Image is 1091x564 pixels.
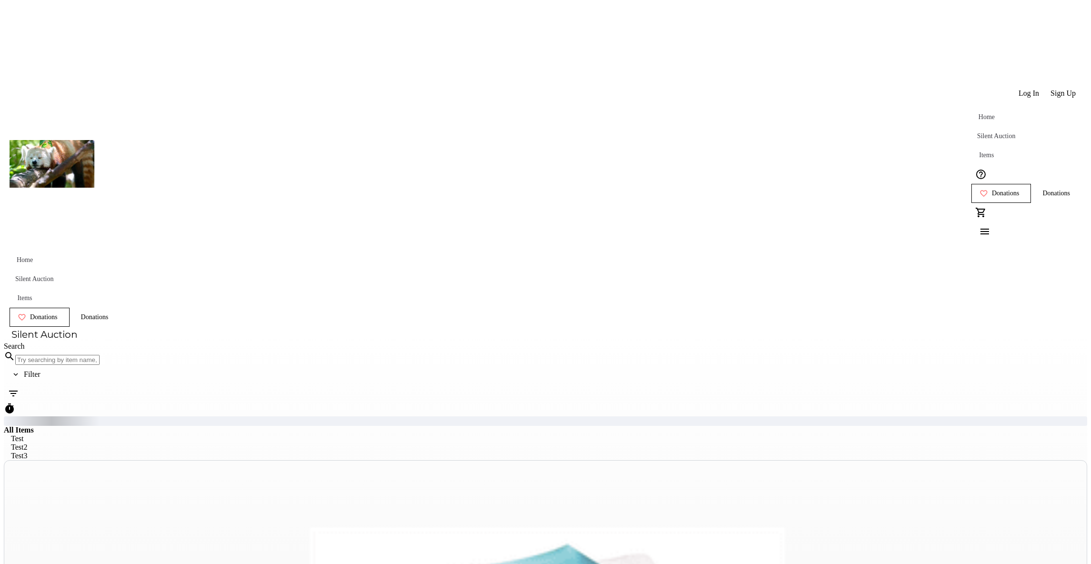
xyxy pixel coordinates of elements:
span: Donations [81,313,109,321]
span: Items [979,151,994,159]
button: Cart [971,203,990,222]
span: Donations [30,313,58,321]
span: Items [17,294,32,302]
span: Filter [24,370,41,379]
a: Items [971,146,1002,165]
button: Log In [1013,84,1045,103]
div: Test2 [11,443,1080,452]
a: Donations [1031,184,1081,203]
div: Sold [11,77,31,89]
span: Silent Auction [977,132,1016,140]
button: Sign Up [1045,84,1081,103]
a: Donations [70,308,120,327]
span: Silent Auction [15,275,54,283]
div: Test3 [11,452,1087,460]
span: Home [17,256,33,264]
span: Home [979,113,995,121]
button: Menu [971,222,990,241]
div: Test [11,434,1080,443]
a: Items [10,289,40,308]
img: Andrew New Develop Org's Logo [10,140,94,188]
span: Log In [1019,89,1039,98]
div: All Items [4,426,1080,434]
div: loading [4,416,1087,426]
span: Donations [1042,190,1070,197]
button: Help [971,165,990,184]
mat-icon: timer_outline [4,403,15,414]
a: Home [10,251,40,270]
a: Silent Auction [10,270,60,289]
label: Search [4,342,25,350]
span: Donations [992,190,1020,197]
button: Filter [4,365,52,384]
input: Try searching by item name, number, or sponsor [15,355,100,365]
a: Donations [971,184,1031,203]
a: Silent Auction [971,127,1021,146]
a: Donations [10,308,70,327]
span: Sign Up [1050,89,1076,98]
a: Home [971,108,1002,127]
